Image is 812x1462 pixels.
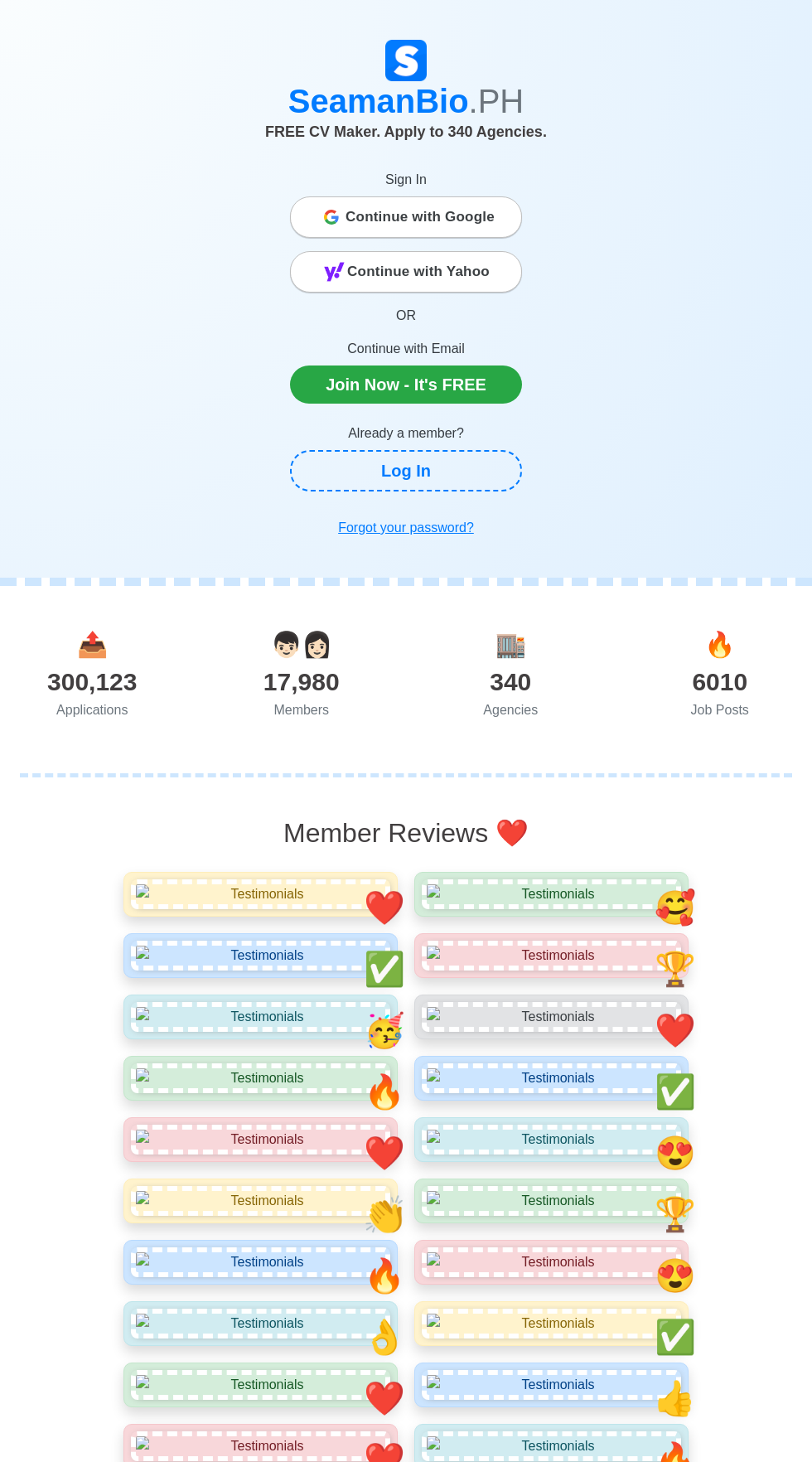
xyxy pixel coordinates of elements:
span: smiley [364,1380,405,1416]
span: smiley [655,1012,696,1048]
div: Agencies [406,700,616,720]
span: .PH [469,83,524,119]
span: agencies [495,631,526,658]
span: smiley [364,951,405,987]
p: Already a member? [290,424,522,443]
img: Testimonials [422,1002,681,1032]
span: jobs [704,631,735,658]
img: Testimonials [422,1186,681,1216]
img: Testimonials [422,1309,681,1339]
span: smiley [655,1380,696,1416]
a: Log In [290,450,522,491]
span: smiley [655,951,696,987]
span: smiley [655,889,696,926]
img: Testimonials [131,879,390,909]
img: Testimonials [131,1370,390,1400]
span: smiley [364,1135,405,1171]
span: Continue with Google [346,201,495,234]
img: Testimonials [131,1125,390,1155]
a: Join Now - It's FREE [290,365,522,404]
img: Testimonials [422,1431,681,1461]
img: Testimonials [422,1063,681,1093]
img: Testimonials [422,1125,681,1155]
img: Testimonials [131,1186,390,1216]
span: Continue with Yahoo [347,255,490,288]
img: Logo [385,40,427,81]
span: smiley [655,1319,696,1355]
span: smiley [364,1196,405,1232]
img: Testimonials [422,1370,681,1400]
h2: Member Reviews [120,817,692,849]
img: Testimonials [422,941,681,971]
img: Testimonials [131,1309,390,1339]
span: smiley [364,1257,405,1294]
button: Continue with Google [290,196,522,238]
div: 17,980 [197,663,407,700]
p: Sign In [290,170,522,190]
img: Testimonials [131,941,390,971]
span: smiley [364,1319,405,1355]
span: smiley [364,889,405,926]
img: Testimonials [422,1247,681,1277]
img: Testimonials [131,1431,390,1461]
u: Forgot your password? [338,520,474,535]
h1: SeamanBio [120,81,692,121]
img: Testimonials [131,1247,390,1277]
span: smiley [655,1135,696,1171]
img: Testimonials [422,879,681,909]
img: Testimonials [131,1063,390,1093]
span: smiley [655,1196,696,1232]
span: FREE CV Maker. Apply to 340 Agencies. [265,123,547,140]
p: Continue with Email [290,339,522,359]
img: Testimonials [131,1002,390,1032]
span: smiley [655,1257,696,1294]
p: OR [290,306,522,326]
span: smiley [655,1073,696,1110]
span: emoji [495,818,529,848]
div: Members [197,700,407,720]
div: 340 [406,663,616,700]
span: users [271,631,332,658]
a: Forgot your password? [290,511,522,545]
span: applications [77,631,108,658]
span: smiley [364,1073,405,1110]
button: Continue with Yahoo [290,251,522,293]
span: smiley [364,1012,405,1048]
